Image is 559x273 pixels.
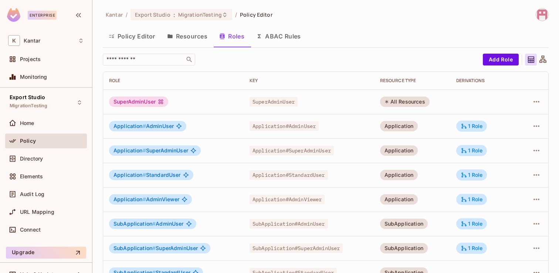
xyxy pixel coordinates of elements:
span: Workspace: Kantar [24,38,40,44]
div: Enterprise [28,11,57,20]
div: 1 Role [461,220,483,227]
div: 1 Role [461,123,483,129]
span: MigrationTesting [178,11,222,18]
button: Add Role [483,54,519,65]
span: the active workspace [106,11,123,18]
div: Application [380,170,418,180]
span: # [143,172,146,178]
span: Monitoring [20,74,47,80]
span: StandardUser [114,172,181,178]
div: SuperAdminUser [109,97,168,107]
span: Application [114,123,146,129]
span: # [143,196,146,202]
div: RESOURCE TYPE [380,78,444,84]
span: SuperAdminUser [114,148,188,154]
div: Application [380,121,418,131]
div: 1 Role [461,172,483,178]
button: ABAC Rules [250,27,307,45]
div: 1 Role [461,196,483,203]
span: SubApplication [114,245,156,251]
span: Application [114,196,146,202]
img: Sahlath [536,9,548,21]
span: AdminUser [114,221,184,227]
span: Directory [20,156,43,162]
div: Application [380,145,418,156]
div: 1 Role [461,245,483,252]
span: Policy [20,138,36,144]
div: Key [250,78,368,84]
span: # [152,245,156,251]
span: Export Studio [135,11,170,18]
span: Application#StandardUser [250,170,328,180]
span: Application#AdminViewer [250,195,325,204]
span: AdminViewer [114,196,179,202]
span: Home [20,120,34,126]
span: # [152,220,156,227]
span: # [143,123,146,129]
span: SuperAdminUser [250,97,298,107]
span: SubApplication#SuperAdminUser [250,243,343,253]
span: MigrationTesting [10,103,47,109]
span: AdminUser [114,123,174,129]
div: Application [380,194,418,205]
span: SuperAdminUser [114,245,198,251]
button: Upgrade [6,247,86,259]
div: 1 Role [461,147,483,154]
li: / [235,11,237,18]
div: SubApplication [380,243,428,253]
div: Role [109,78,238,84]
span: Application [114,147,146,154]
span: Elements [20,173,43,179]
span: SubApplication#AdminUser [250,219,328,229]
span: Projects [20,56,41,62]
button: Roles [213,27,250,45]
div: SubApplication [380,219,428,229]
span: URL Mapping [20,209,54,215]
span: Application#SuperAdminUser [250,146,334,155]
div: Derivations [456,78,513,84]
span: Export Studio [10,94,45,100]
span: K [8,35,20,46]
span: # [143,147,146,154]
span: Application [114,172,146,178]
div: All Resources [380,97,430,107]
span: SubApplication [114,220,156,227]
span: Application#AdminUser [250,121,319,131]
img: SReyMgAAAABJRU5ErkJggg== [7,8,20,22]
li: / [126,11,128,18]
span: Audit Log [20,191,44,197]
button: Resources [161,27,213,45]
span: Policy Editor [240,11,272,18]
span: Connect [20,227,41,233]
span: : [173,12,176,18]
button: Policy Editor [103,27,161,45]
